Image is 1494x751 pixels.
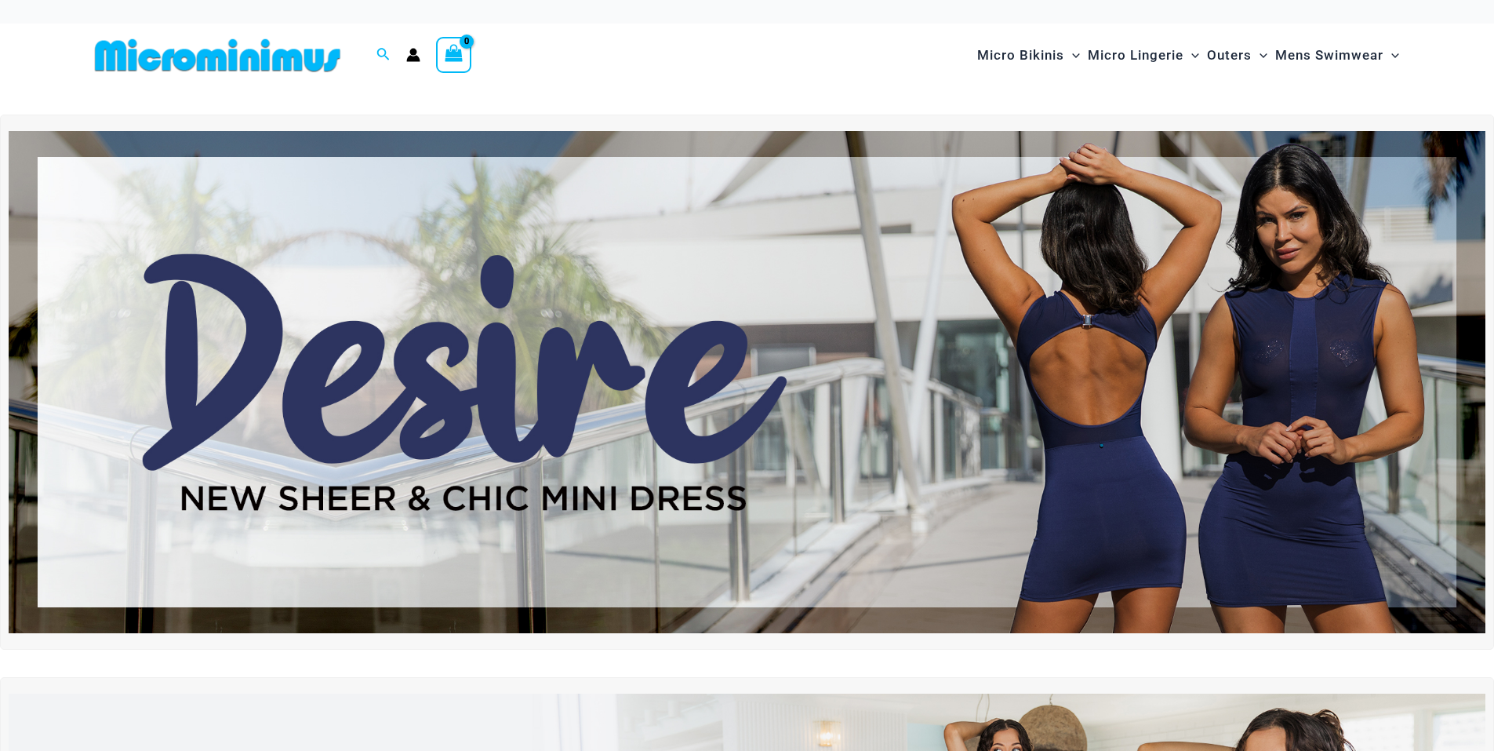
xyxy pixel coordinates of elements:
span: Micro Bikinis [977,35,1064,75]
span: Menu Toggle [1252,35,1267,75]
span: Menu Toggle [1064,35,1080,75]
span: Menu Toggle [1383,35,1399,75]
nav: Site Navigation [971,29,1406,82]
a: Account icon link [406,48,420,62]
span: Mens Swimwear [1275,35,1383,75]
a: View Shopping Cart, empty [436,37,472,73]
span: Micro Lingerie [1088,35,1183,75]
a: OutersMenu ToggleMenu Toggle [1203,31,1271,79]
a: Micro LingerieMenu ToggleMenu Toggle [1084,31,1203,79]
img: MM SHOP LOGO FLAT [89,38,347,73]
a: Search icon link [376,46,391,65]
span: Menu Toggle [1183,35,1199,75]
img: Desire me Navy Dress [9,131,1485,633]
a: Mens SwimwearMenu ToggleMenu Toggle [1271,31,1403,79]
span: Outers [1207,35,1252,75]
a: Micro BikinisMenu ToggleMenu Toggle [973,31,1084,79]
